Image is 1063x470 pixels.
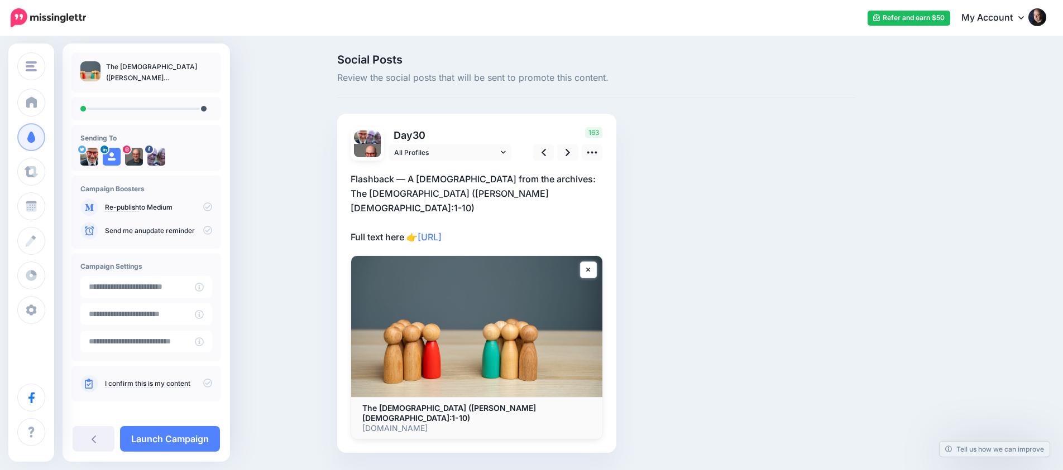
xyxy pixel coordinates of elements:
img: The Humble Church (James 4:1-10) [351,256,602,397]
img: 148610272_5061836387221777_4529192034399981611_n-bsa99574.jpg [125,148,143,166]
img: picture-bsa56863.png [147,148,165,166]
a: All Profiles [389,144,511,161]
a: I confirm this is my content [105,379,190,388]
h4: Campaign Boosters [80,185,212,193]
span: Social Posts [337,54,855,65]
img: 148610272_5061836387221777_4529192034399981611_n-bsa99574.jpg [354,144,381,171]
img: user_default_image.png [103,148,121,166]
a: My Account [950,4,1046,32]
p: Send me an [105,226,212,236]
img: 07USE13O-18262.jpg [354,130,367,144]
a: Re-publish [105,203,139,212]
img: picture-bsa56863.png [367,130,381,144]
img: 40095fce65deaff6dca2115a46d19c54_thumb.jpg [80,61,100,81]
b: The [DEMOGRAPHIC_DATA] ([PERSON_NAME][DEMOGRAPHIC_DATA]:1-10) [362,403,536,423]
p: [DOMAIN_NAME] [362,423,591,433]
h4: Sending To [80,134,212,142]
a: [URL] [418,231,442,243]
p: to Medium [105,202,212,212]
a: update reminder [142,226,195,235]
h4: Campaign Settings [80,262,212,270]
span: 163 [585,127,602,138]
p: The [DEMOGRAPHIC_DATA] ([PERSON_NAME][DEMOGRAPHIC_DATA]:1-10) [106,61,212,84]
a: Refer and earn $50 [868,11,950,26]
span: 30 [413,129,425,141]
p: Day [389,127,513,143]
img: 07USE13O-18262.jpg [80,148,98,166]
a: Tell us how we can improve [940,442,1050,457]
img: menu.png [26,61,37,71]
span: All Profiles [394,147,498,158]
p: Flashback — A [DEMOGRAPHIC_DATA] from the archives: The [DEMOGRAPHIC_DATA] ([PERSON_NAME][DEMOGRA... [351,172,603,244]
img: Missinglettr [11,8,86,27]
span: Review the social posts that will be sent to promote this content. [337,71,855,85]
